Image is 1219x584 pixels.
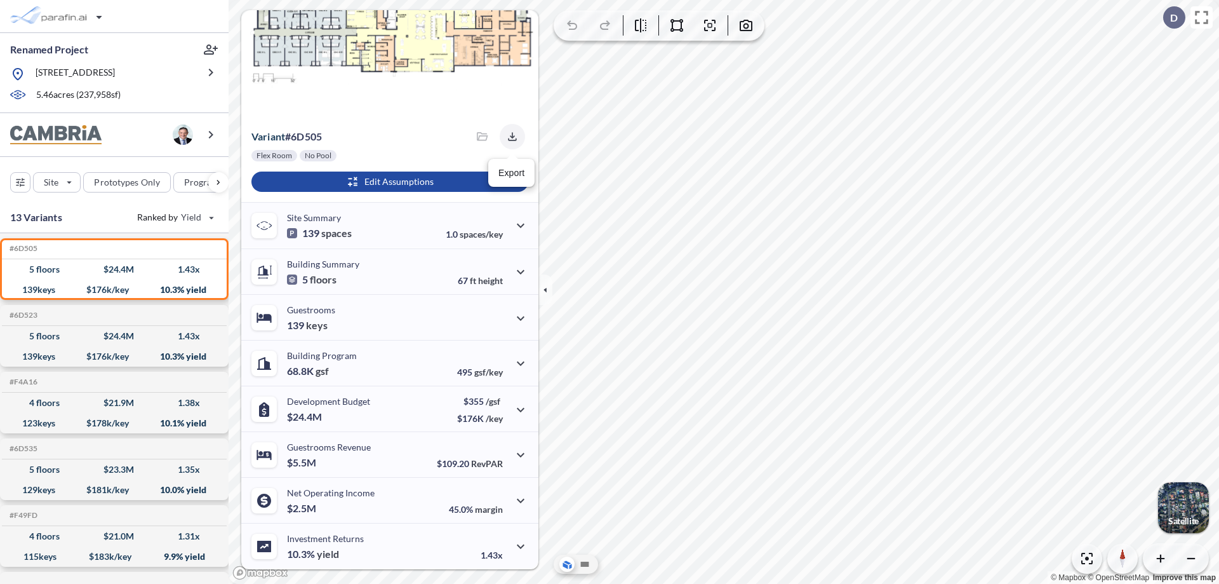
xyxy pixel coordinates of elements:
[317,548,339,560] span: yield
[256,151,292,161] p: Flex Room
[316,365,329,377] span: gsf
[287,273,336,286] p: 5
[7,511,37,520] h5: Click to copy the code
[7,377,37,386] h5: Click to copy the code
[33,172,81,193] button: Site
[449,504,503,515] p: 45.0%
[287,396,370,407] p: Development Budget
[474,367,503,377] span: gsf/key
[437,458,503,469] p: $109.20
[287,319,328,332] p: 139
[94,176,160,189] p: Prototypes Only
[287,456,318,469] p: $5.5M
[287,304,335,315] p: Guestrooms
[460,229,503,240] span: spaces/key
[470,275,476,286] span: ft
[36,66,115,82] p: [STREET_ADDRESS]
[457,413,503,424] p: $176K
[287,227,352,240] p: 139
[446,229,503,240] p: 1.0
[36,88,121,102] p: 5.46 acres ( 237,958 sf)
[478,275,503,286] span: height
[7,244,37,253] h5: Click to copy the code
[457,396,503,407] p: $355
[287,533,364,544] p: Investment Returns
[127,207,222,227] button: Ranked by Yield
[83,172,171,193] button: Prototypes Only
[7,444,37,453] h5: Click to copy the code
[287,350,357,361] p: Building Program
[287,212,341,223] p: Site Summary
[486,413,503,424] span: /key
[475,504,503,515] span: margin
[457,367,503,377] p: 495
[364,175,434,188] p: Edit Assumptions
[251,130,285,142] span: Variant
[1051,573,1086,582] a: Mapbox
[173,125,193,145] img: user logo
[577,557,592,572] button: Site Plan
[287,487,375,498] p: Net Operating Income
[44,176,58,189] p: Site
[287,548,339,560] p: 10.3%
[1158,482,1209,533] button: Switcher ImageSatellite
[1088,573,1149,582] a: OpenStreetMap
[232,566,288,580] a: Mapbox homepage
[10,43,88,57] p: Renamed Project
[7,311,37,320] h5: Click to copy the code
[251,172,528,192] button: Edit Assumptions
[287,365,329,377] p: 68.8K
[287,502,318,515] p: $2.5M
[1153,573,1216,582] a: Improve this map
[1158,482,1209,533] img: Switcher Image
[10,210,62,225] p: 13 Variants
[486,396,500,407] span: /gsf
[310,273,336,286] span: floors
[251,130,322,143] p: # 6d505
[287,259,359,269] p: Building Summary
[306,319,328,332] span: keys
[287,442,371,452] p: Guestrooms Revenue
[1170,12,1178,24] p: D
[287,411,324,423] p: $24.4M
[559,557,575,572] button: Aerial View
[481,550,503,560] p: 1.43x
[10,125,102,145] img: BrandImage
[458,275,503,286] p: 67
[184,176,220,189] p: Program
[498,166,524,180] p: Export
[1168,516,1199,526] p: Satellite
[173,172,242,193] button: Program
[305,151,331,161] p: No Pool
[471,458,503,469] span: RevPAR
[181,211,202,224] span: Yield
[321,227,352,240] span: spaces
